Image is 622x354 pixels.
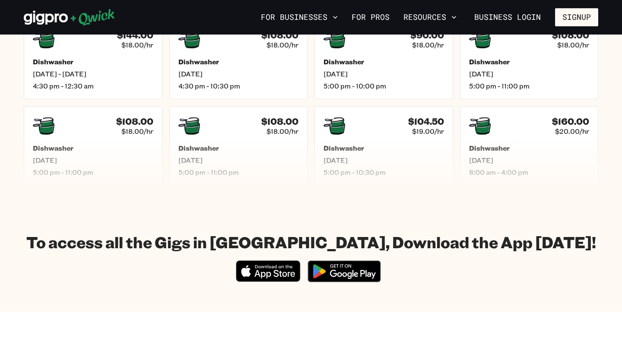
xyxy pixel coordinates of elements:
[324,144,444,152] h5: Dishwasher
[33,168,153,177] span: 5:00 pm - 11:00 pm
[33,144,153,152] h5: Dishwasher
[302,255,386,288] img: Get it on Google Play
[324,168,444,177] span: 5:00 pm - 10:30 pm
[324,156,444,164] span: [DATE]
[178,82,299,90] span: 4:30 pm - 10:30 pm
[469,82,590,90] span: 5:00 pm - 11:00 pm
[460,106,599,186] a: $160.00$20.00/hrDishwasher[DATE]8:00 am - 4:00 pm
[121,41,153,49] span: $18.00/hr
[178,168,299,177] span: 5:00 pm - 11:00 pm
[469,156,590,164] span: [DATE]
[412,127,444,136] span: $19.00/hr
[116,116,153,127] h4: $108.00
[469,70,590,78] span: [DATE]
[33,156,153,164] span: [DATE]
[121,127,153,136] span: $18.00/hr
[33,82,153,90] span: 4:30 pm - 12:30 am
[555,8,598,26] button: Signup
[552,30,589,41] h4: $108.00
[555,127,589,136] span: $20.00/hr
[33,70,153,78] span: [DATE] - [DATE]
[24,106,162,186] a: $108.00$18.00/hrDishwasher[DATE]5:00 pm - 11:00 pm
[324,57,444,66] h5: Dishwasher
[261,30,298,41] h4: $108.00
[117,30,153,41] h4: $144.00
[178,70,299,78] span: [DATE]
[324,82,444,90] span: 5:00 pm - 10:00 pm
[169,20,308,99] a: $108.00$18.00/hrDishwasher[DATE]4:30 pm - 10:30 pm
[460,20,599,99] a: $108.00$18.00/hrDishwasher[DATE]5:00 pm - 11:00 pm
[314,106,453,186] a: $104.50$19.00/hrDishwasher[DATE]5:00 pm - 10:30 pm
[412,41,444,49] span: $18.00/hr
[178,144,299,152] h5: Dishwasher
[261,116,298,127] h4: $108.00
[26,232,596,252] h1: To access all the Gigs in [GEOGRAPHIC_DATA], Download the App [DATE]!
[267,41,298,49] span: $18.00/hr
[169,106,308,186] a: $108.00$18.00/hrDishwasher[DATE]5:00 pm - 11:00 pm
[348,10,393,25] a: For Pros
[469,144,590,152] h5: Dishwasher
[400,10,460,25] button: Resources
[552,116,589,127] h4: $160.00
[33,57,153,66] h5: Dishwasher
[257,10,341,25] button: For Businesses
[557,41,589,49] span: $18.00/hr
[467,8,548,26] a: Business Login
[24,20,162,99] a: $144.00$18.00/hrDishwasher[DATE] - [DATE]4:30 pm - 12:30 am
[178,156,299,164] span: [DATE]
[469,57,590,66] h5: Dishwasher
[324,70,444,78] span: [DATE]
[314,20,453,99] a: $90.00$18.00/hrDishwasher[DATE]5:00 pm - 10:00 pm
[236,275,301,284] a: Download on the App Store
[178,57,299,66] h5: Dishwasher
[408,116,444,127] h4: $104.50
[410,30,444,41] h4: $90.00
[267,127,298,136] span: $18.00/hr
[469,168,590,177] span: 8:00 am - 4:00 pm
